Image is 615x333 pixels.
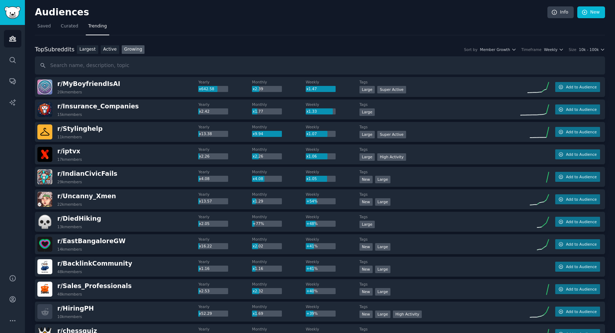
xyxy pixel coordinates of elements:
[375,243,391,251] div: Large
[57,269,82,274] div: 48k members
[253,154,263,158] span: x2.26
[306,192,359,197] dt: Weekly
[198,327,252,332] dt: Yearly
[306,176,317,181] span: x1.05
[252,169,306,174] dt: Monthly
[306,109,317,113] span: x1.33
[61,23,78,30] span: Curated
[57,170,117,177] span: r/ IndianCivicFails
[198,102,252,107] dt: Yearly
[359,86,375,93] div: Large
[253,132,263,136] span: x9.94
[566,287,596,292] span: Add to Audience
[35,21,53,35] a: Saved
[57,292,82,297] div: 48k members
[58,21,81,35] a: Curated
[199,311,212,316] span: x52.29
[579,47,599,52] span: 10k - 100k
[253,266,263,271] span: x1.16
[566,219,596,224] span: Add to Audience
[252,80,306,84] dt: Monthly
[555,149,600,159] button: Add to Audience
[566,129,596,134] span: Add to Audience
[359,311,373,318] div: New
[199,244,212,248] span: x16.22
[377,131,406,138] div: Super Active
[555,127,600,137] button: Add to Audience
[198,80,252,84] dt: Yearly
[198,304,252,309] dt: Yearly
[377,86,406,93] div: Super Active
[37,169,52,184] img: IndianCivicFails
[57,103,139,110] span: r/ Insurance_Companies
[57,148,80,155] span: r/ iptvx
[37,80,52,94] img: MyBoyfriendIsAI
[57,260,132,267] span: r/ BacklinkCommunity
[35,7,547,18] h2: Audiences
[198,192,252,197] dt: Yearly
[37,282,52,297] img: Sales_Professionals
[306,214,359,219] dt: Weekly
[252,102,306,107] dt: Monthly
[252,237,306,242] dt: Monthly
[359,327,520,332] dt: Tags
[57,80,120,87] span: r/ MyBoyfriendIsAI
[306,169,359,174] dt: Weekly
[375,176,391,183] div: Large
[393,311,422,318] div: High Activity
[57,89,82,94] div: 20k members
[359,237,520,242] dt: Tags
[199,109,210,113] span: x2.42
[359,153,375,161] div: Large
[566,107,596,112] span: Add to Audience
[359,176,373,183] div: New
[77,45,98,54] a: Largest
[199,266,210,271] span: x1.16
[375,266,391,273] div: Large
[359,169,520,174] dt: Tags
[57,314,82,319] div: 10k members
[57,247,82,252] div: 14k members
[359,80,520,84] dt: Tags
[306,102,359,107] dt: Weekly
[359,131,375,138] div: Large
[252,327,306,332] dt: Monthly
[253,109,263,113] span: x1.77
[57,215,101,222] span: r/ DiedHiking
[306,87,317,91] span: x1.47
[199,154,210,158] span: x2.26
[555,217,600,227] button: Add to Audience
[199,132,212,136] span: x13.38
[480,47,516,52] button: Member Growth
[555,239,600,249] button: Add to Audience
[359,214,520,219] dt: Tags
[199,199,212,203] span: x13.57
[577,6,605,19] a: New
[359,221,375,228] div: Large
[359,124,520,129] dt: Tags
[37,147,52,162] img: iptvx
[253,221,264,226] span: +77%
[544,47,564,52] button: Weekly
[57,305,94,312] span: r/ HiringPH
[122,45,145,54] a: Growing
[579,47,605,52] button: 10k - 100k
[252,304,306,309] dt: Monthly
[101,45,119,54] a: Active
[306,304,359,309] dt: Weekly
[57,282,132,290] span: r/ Sales_Professionals
[253,244,263,248] span: x2.02
[57,237,126,245] span: r/ EastBangaloreGW
[377,153,406,161] div: High Activity
[359,198,373,206] div: New
[37,192,52,207] img: Uncanny_Xmen
[521,47,542,52] div: Timeframe
[199,87,214,91] span: x642.58
[37,214,52,229] img: DiedHiking
[359,192,520,197] dt: Tags
[35,45,74,54] div: Top Subreddits
[252,259,306,264] dt: Monthly
[555,307,600,317] button: Add to Audience
[199,221,210,226] span: x2.05
[57,157,82,162] div: 17k members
